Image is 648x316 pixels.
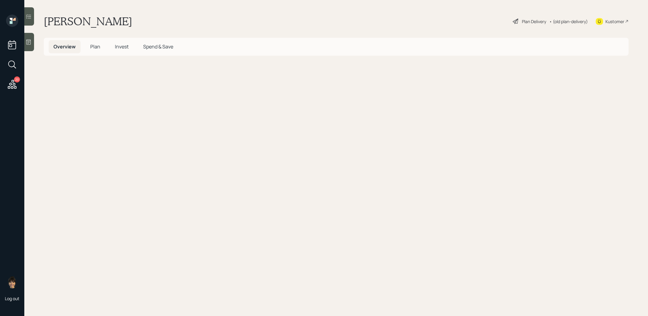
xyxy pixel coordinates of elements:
[143,43,173,50] span: Spend & Save
[115,43,129,50] span: Invest
[44,15,132,28] h1: [PERSON_NAME]
[5,296,19,301] div: Log out
[605,18,624,25] div: Kustomer
[6,276,18,288] img: treva-nostdahl-headshot.png
[90,43,100,50] span: Plan
[549,18,588,25] div: • (old plan-delivery)
[522,18,546,25] div: Plan Delivery
[53,43,76,50] span: Overview
[14,76,20,83] div: 20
